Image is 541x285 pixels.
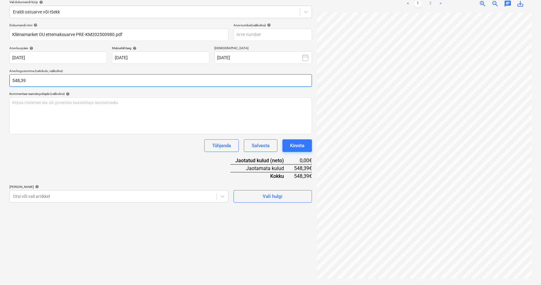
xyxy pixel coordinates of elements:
[9,92,312,96] div: Kommentaar raamatupidajale (valikuline)
[32,23,37,27] span: help
[214,46,312,51] p: [DEMOGRAPHIC_DATA]
[230,172,294,180] div: Kokku
[230,164,294,172] div: Jaotamata kulud
[112,46,210,50] div: Maksetähtaeg
[9,74,312,87] input: Arve kogusumma (netokulu, valikuline)
[233,23,312,27] div: Arve number (valikuline)
[214,51,312,64] button: [DATE]
[233,190,312,203] button: Vali hulgi
[9,46,107,50] div: Arve kuupäev
[9,23,228,27] div: Dokumendi nimi
[290,142,304,150] div: Kinnita
[244,139,277,152] button: Salvesta
[131,46,137,50] span: help
[266,23,271,27] span: help
[294,157,312,164] div: 0,00€
[38,0,43,4] span: help
[28,46,33,50] span: help
[204,139,239,152] button: Tühjenda
[294,164,312,172] div: 548,39€
[112,51,210,64] input: Tähtaega pole määratud
[282,139,312,152] button: Kinnita
[9,28,228,41] input: Dokumendi nimi
[510,255,541,285] div: Vestlusvidin
[510,255,541,285] iframe: Chat Widget
[34,185,39,189] span: help
[9,185,228,189] div: [PERSON_NAME]
[9,51,107,64] input: Arve kuupäeva pole määratud.
[9,69,312,74] p: Arve kogusumma (netokulu, valikuline)
[233,28,312,41] input: Arve number
[252,142,270,150] div: Salvesta
[294,172,312,180] div: 548,39€
[263,192,282,200] div: Vali hulgi
[230,157,294,164] div: Jaotatud kulud (neto)
[212,142,231,150] div: Tühjenda
[65,92,70,96] span: help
